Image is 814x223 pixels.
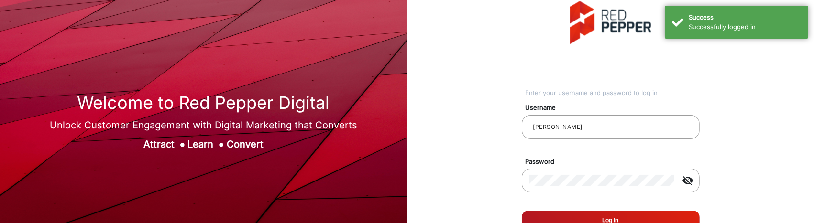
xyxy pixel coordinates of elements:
[689,13,801,22] div: Success
[529,121,692,133] input: Your username
[50,93,357,113] h1: Welcome to Red Pepper Digital
[50,118,357,132] div: Unlock Customer Engagement with Digital Marketing that Converts
[689,22,801,32] div: Successfully logged in
[179,138,185,150] span: ●
[518,103,711,113] mat-label: Username
[518,157,711,167] mat-label: Password
[677,175,700,186] mat-icon: visibility_off
[525,88,700,98] div: Enter your username and password to log in
[50,137,357,151] div: Attract Learn Convert
[570,1,651,44] img: vmg-logo
[219,138,224,150] span: ●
